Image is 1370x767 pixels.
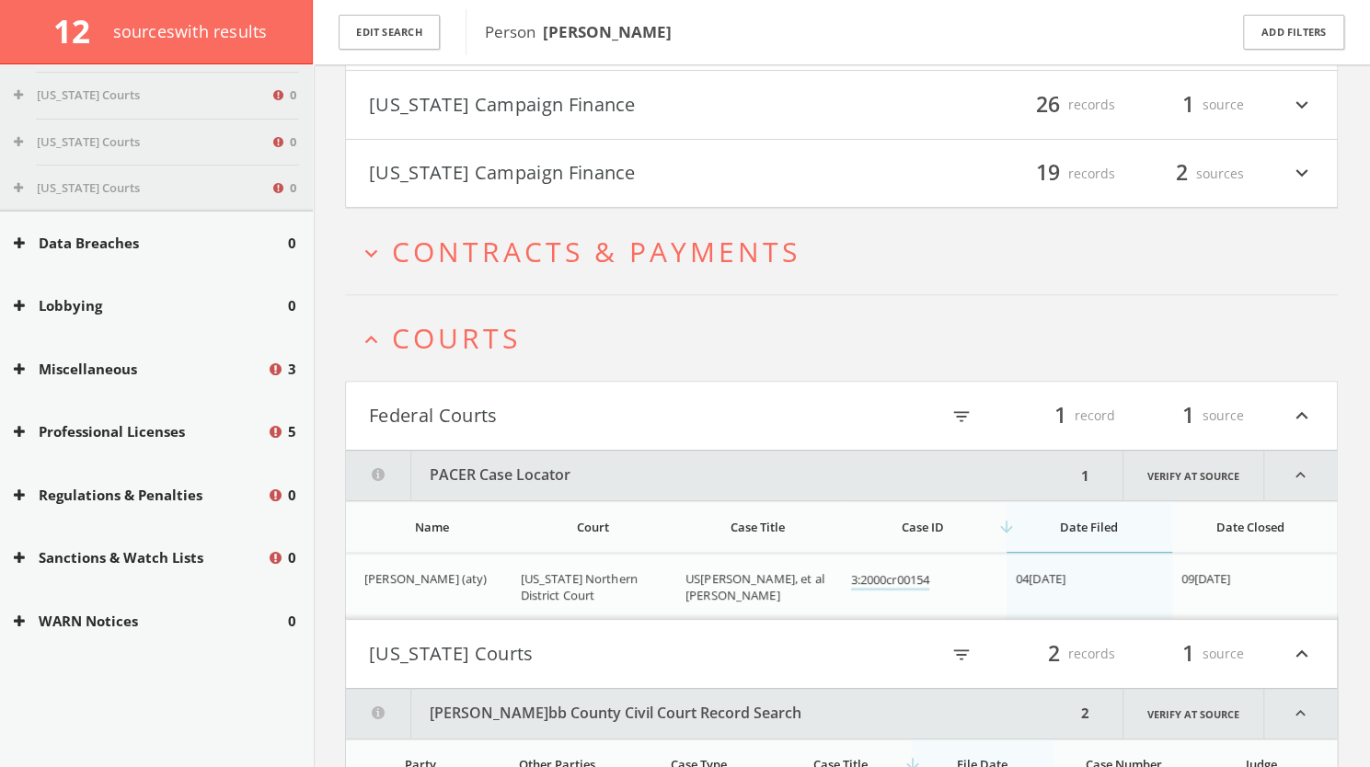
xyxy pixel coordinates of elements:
[14,421,267,442] button: Professional Licenses
[1290,638,1314,670] i: expand_less
[288,359,296,380] span: 3
[1168,157,1196,189] span: 2
[14,179,271,198] button: [US_STATE] Courts
[288,233,296,254] span: 0
[359,241,384,266] i: expand_more
[521,519,666,535] div: Court
[1264,689,1337,738] i: expand_less
[1016,570,1065,587] span: 04[DATE]
[1181,570,1231,587] span: 09[DATE]
[543,21,672,42] b: [PERSON_NAME]
[951,406,972,427] i: filter_list
[1243,15,1344,51] button: Add Filters
[1005,638,1115,670] div: records
[1076,689,1095,738] div: 2
[1264,451,1337,500] i: expand_less
[369,89,842,120] button: [US_STATE] Campaign Finance
[364,570,487,587] span: [PERSON_NAME] (aty)
[288,547,296,568] span: 0
[392,233,800,270] span: Contracts & Payments
[290,133,296,152] span: 0
[1046,399,1075,431] span: 1
[997,518,1016,536] i: arrow_downward
[1040,637,1068,670] span: 2
[14,359,267,380] button: Miscellaneous
[1174,637,1203,670] span: 1
[14,295,288,316] button: Lobbying
[1122,451,1264,500] a: Verify at source
[1290,400,1314,431] i: expand_less
[1134,638,1244,670] div: source
[369,638,842,670] button: [US_STATE] Courts
[1005,158,1115,189] div: records
[369,158,842,189] button: [US_STATE] Campaign Finance
[339,15,440,51] button: Edit Search
[288,611,296,632] span: 0
[364,519,501,535] div: Name
[1181,519,1319,535] div: Date Closed
[1122,689,1264,738] a: Verify at source
[288,295,296,316] span: 0
[1174,88,1203,120] span: 1
[1076,451,1095,500] div: 1
[288,485,296,506] span: 0
[346,554,1337,619] div: grid
[1016,519,1161,535] div: Date Filed
[1028,88,1068,120] span: 26
[1134,89,1244,120] div: source
[113,20,268,42] span: source s with results
[14,233,288,254] button: Data Breaches
[359,323,1338,353] button: expand_lessCourts
[951,645,972,665] i: filter_list
[14,133,271,152] button: [US_STATE] Courts
[685,570,824,603] span: US[PERSON_NAME], et al [PERSON_NAME]
[14,547,267,568] button: Sanctions & Watch Lists
[1005,89,1115,120] div: records
[392,319,521,357] span: Courts
[1028,157,1068,189] span: 19
[685,519,831,535] div: Case Title
[1005,400,1115,431] div: record
[53,9,106,52] span: 12
[359,327,384,352] i: expand_less
[851,519,996,535] div: Case ID
[290,86,296,105] span: 0
[288,421,296,442] span: 5
[1290,89,1314,120] i: expand_more
[346,689,1076,738] button: [PERSON_NAME]bb County Civil Court Record Search
[521,570,638,603] span: [US_STATE] Northern District Court
[346,451,1076,500] button: PACER Case Locator
[1134,400,1244,431] div: source
[1174,399,1203,431] span: 1
[851,571,930,590] a: 3:2000cr00154
[1134,158,1244,189] div: sources
[485,21,672,42] span: Person
[369,400,842,431] button: Federal Courts
[14,86,271,105] button: [US_STATE] Courts
[14,485,267,506] button: Regulations & Penalties
[290,179,296,198] span: 0
[359,236,1338,267] button: expand_moreContracts & Payments
[14,611,288,632] button: WARN Notices
[1290,158,1314,189] i: expand_more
